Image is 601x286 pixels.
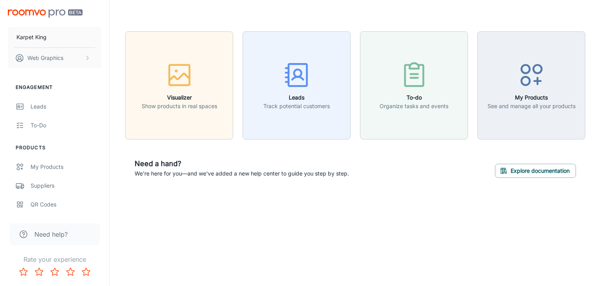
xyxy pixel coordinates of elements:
[360,81,468,89] a: To-doOrganize tasks and events
[488,93,576,102] h6: My Products
[8,27,101,47] button: Karpet King
[142,102,217,110] p: Show products in real spaces
[8,9,83,18] img: Roomvo PRO Beta
[31,163,101,171] div: My Products
[142,93,217,102] h6: Visualizer
[31,181,101,190] div: Suppliers
[263,93,330,102] h6: Leads
[360,31,468,139] button: To-doOrganize tasks and events
[243,81,351,89] a: LeadsTrack potential customers
[31,121,101,130] div: To-do
[477,31,585,139] button: My ProductsSee and manage all your products
[243,31,351,139] button: LeadsTrack potential customers
[380,93,448,102] h6: To-do
[263,102,330,110] p: Track potential customers
[495,166,576,174] a: Explore documentation
[27,54,63,62] p: Web Graphics
[31,200,101,209] div: QR Codes
[488,102,576,110] p: See and manage all your products
[8,48,101,68] button: Web Graphics
[495,164,576,178] button: Explore documentation
[135,158,349,169] h6: Need a hand?
[16,33,47,42] p: Karpet King
[125,31,233,139] button: VisualizerShow products in real spaces
[31,102,101,111] div: Leads
[380,102,448,110] p: Organize tasks and events
[477,81,585,89] a: My ProductsSee and manage all your products
[135,169,349,178] p: We're here for you—and we've added a new help center to guide you step by step.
